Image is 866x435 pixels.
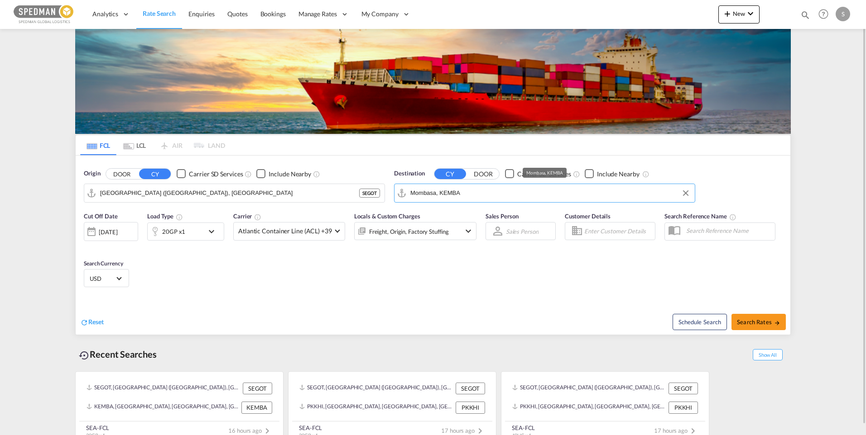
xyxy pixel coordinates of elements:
div: PKKHI [456,402,485,413]
div: Include Nearby [597,170,640,179]
md-icon: icon-refresh [80,318,88,326]
span: New [722,10,756,17]
span: Origin [84,169,100,178]
img: c12ca350ff1b11efb6b291369744d907.png [14,4,75,24]
md-icon: icon-information-outline [176,213,183,221]
md-icon: The selected Trucker/Carrierwill be displayed in the rate results If the rates are from another f... [254,213,261,221]
div: 20GP x1icon-chevron-down [147,222,224,241]
div: PKKHI, Karachi, Pakistan, Indian Subcontinent, Asia Pacific [299,402,453,413]
input: Enter Customer Details [584,224,652,238]
md-icon: icon-plus 400-fg [722,8,733,19]
div: SEGOT, Gothenburg (Goteborg), Sweden, Northern Europe, Europe [512,383,666,394]
button: icon-plus 400-fgNewicon-chevron-down [718,5,760,24]
md-checkbox: Checkbox No Ink [256,169,311,179]
md-icon: icon-backup-restore [79,350,90,361]
button: DOOR [106,169,138,179]
div: SEA-FCL [86,424,109,432]
span: Analytics [92,9,118,19]
div: [DATE] [84,222,138,241]
md-icon: icon-chevron-down [206,226,221,237]
span: Atlantic Container Line (ACL) +39 [238,227,332,236]
div: 20GP x1 [162,225,185,238]
div: Recent Searches [75,344,160,364]
img: LCL+%26+FCL+BACKGROUND.png [75,29,791,134]
span: Search Rates [737,318,780,326]
div: [DATE] [99,228,117,236]
span: Search Reference Name [664,213,736,220]
div: icon-magnify [800,10,810,24]
button: CY [139,169,171,179]
div: KEMBA, Mombasa, Kenya, Eastern Africa, Africa [87,402,239,413]
md-icon: icon-chevron-down [745,8,756,19]
span: Search Currency [84,260,123,267]
span: Quotes [227,10,247,18]
input: Search by Port [100,186,359,200]
span: Cut Off Date [84,213,118,220]
md-pagination-wrapper: Use the left and right arrow keys to navigate between tabs [80,135,225,155]
md-icon: Unchecked: Ignores neighbouring ports when fetching rates.Checked : Includes neighbouring ports w... [642,170,649,178]
span: Destination [394,169,425,178]
div: PKKHI [669,402,698,413]
input: Search Reference Name [682,224,775,237]
span: Bookings [260,10,286,18]
md-checkbox: Checkbox No Ink [585,169,640,179]
div: Carrier SD Services [517,170,571,179]
md-datepicker: Select [84,240,91,252]
md-checkbox: Checkbox No Ink [177,169,243,179]
input: Search by Port [410,186,690,200]
md-input-container: Gothenburg (Goteborg), SEGOT [84,184,385,202]
md-icon: icon-magnify [800,10,810,20]
button: Note: By default Schedule search will only considerorigin ports, destination ports and cut off da... [673,314,727,330]
div: SEGOT [243,383,272,394]
span: 16 hours ago [228,427,273,434]
span: Load Type [147,213,183,220]
span: Rate Search [143,9,176,17]
span: My Company [361,9,399,19]
div: SEGOT, Gothenburg (Goteborg), Sweden, Northern Europe, Europe [299,383,453,394]
div: icon-refreshReset [80,317,104,327]
div: Freight Origin Factory Stuffingicon-chevron-down [354,222,476,240]
span: Manage Rates [298,9,337,19]
md-tab-item: LCL [116,135,153,155]
md-icon: icon-arrow-right [774,320,780,326]
span: USD [90,274,115,283]
md-tab-item: FCL [80,135,116,155]
md-icon: icon-chevron-down [463,226,474,236]
span: 17 hours ago [654,427,698,434]
div: S [836,7,850,21]
div: Include Nearby [269,170,311,179]
div: Carrier SD Services [189,170,243,179]
div: Origin DOOR CY Checkbox No InkUnchecked: Search for CY (Container Yard) services for all selected... [76,156,790,335]
div: Help [816,6,836,23]
button: CY [434,169,466,179]
button: Search Ratesicon-arrow-right [731,314,786,330]
md-input-container: Mombasa, KEMBA [395,184,695,202]
button: DOOR [467,169,499,179]
span: 17 hours ago [441,427,486,434]
div: SEA-FCL [512,424,535,432]
md-checkbox: Checkbox No Ink [505,169,571,179]
span: Sales Person [486,213,519,220]
div: Mombasa, KEMBA [526,168,563,178]
span: Carrier [233,213,261,220]
span: Enquiries [188,10,215,18]
span: Help [816,6,831,22]
button: Clear Input [679,186,693,200]
md-icon: Unchecked: Ignores neighbouring ports when fetching rates.Checked : Includes neighbouring ports w... [313,170,320,178]
div: SEGOT [669,383,698,394]
md-select: Sales Person [505,225,539,238]
span: Customer Details [565,213,611,220]
md-select: Select Currency: $ USDUnited States Dollar [89,272,124,285]
div: PKKHI, Karachi, Pakistan, Indian Subcontinent, Asia Pacific [512,402,666,413]
md-icon: Your search will be saved by the below given name [729,213,736,221]
div: KEMBA [241,402,272,413]
md-icon: Unchecked: Search for CY (Container Yard) services for all selected carriers.Checked : Search for... [245,170,252,178]
div: Freight Origin Factory Stuffing [369,225,449,238]
span: Show All [753,349,783,360]
span: Locals & Custom Charges [354,213,420,220]
div: SEA-FCL [299,424,322,432]
div: SEGOT, Gothenburg (Goteborg), Sweden, Northern Europe, Europe [87,383,241,394]
div: SEGOT [359,189,380,198]
md-icon: Unchecked: Search for CY (Container Yard) services for all selected carriers.Checked : Search for... [573,170,580,178]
